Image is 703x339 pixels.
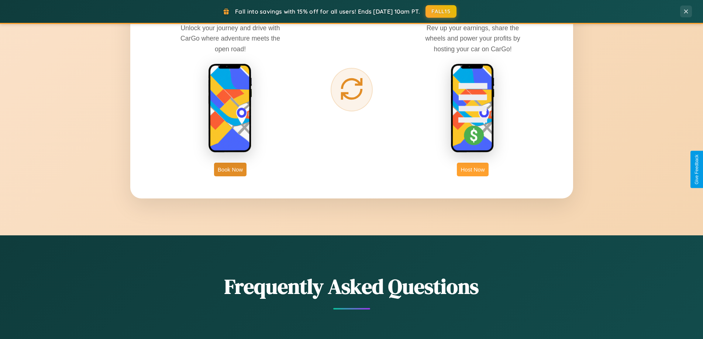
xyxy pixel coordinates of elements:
img: rent phone [208,63,252,153]
button: Book Now [214,163,247,176]
span: Fall into savings with 15% off for all users! Ends [DATE] 10am PT. [235,8,420,15]
button: Host Now [457,163,488,176]
p: Unlock your journey and drive with CarGo where adventure meets the open road! [175,23,286,54]
img: host phone [451,63,495,153]
button: FALL15 [425,5,456,18]
div: Give Feedback [694,155,699,184]
p: Rev up your earnings, share the wheels and power your profits by hosting your car on CarGo! [417,23,528,54]
h2: Frequently Asked Questions [130,272,573,301]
